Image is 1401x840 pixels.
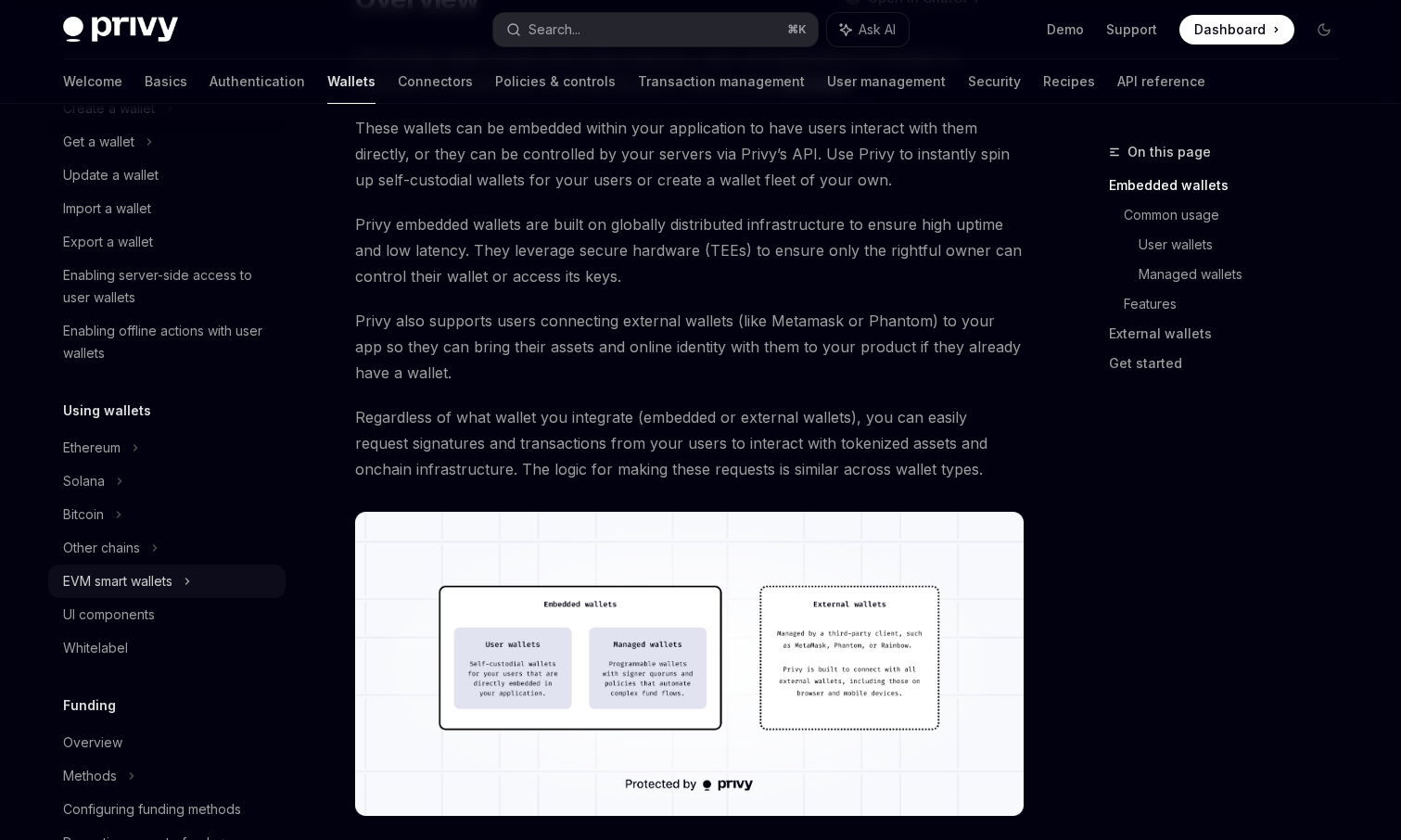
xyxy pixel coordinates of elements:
a: Dashboard [1179,15,1294,45]
a: Policies & controls [495,59,616,104]
a: Connectors [398,59,473,104]
h5: Using wallets [63,400,151,422]
div: Update a wallet [63,164,159,186]
a: Configuring funding methods [48,793,286,826]
div: Configuring funding methods [63,798,241,821]
div: Search... [529,19,580,41]
a: Common usage [1124,200,1354,230]
div: Whitelabel [63,637,128,659]
a: Managed wallets [1139,260,1354,289]
a: Basics [145,59,187,104]
span: On this page [1127,141,1211,163]
a: UI components [48,598,286,631]
a: User management [827,59,946,104]
a: Security [968,59,1021,104]
a: Whitelabel [48,631,286,665]
a: Import a wallet [48,192,286,225]
a: API reference [1117,59,1205,104]
a: Transaction management [638,59,805,104]
button: Search...⌘K [493,13,818,46]
div: Overview [63,732,122,754]
div: Enabling server-side access to user wallets [63,264,274,309]
span: Privy embedded wallets are built on globally distributed infrastructure to ensure high uptime and... [355,211,1024,289]
div: Other chains [63,537,140,559]
a: Update a wallet [48,159,286,192]
div: Get a wallet [63,131,134,153]
img: dark logo [63,17,178,43]
span: These wallets can be embedded within your application to have users interact with them directly, ... [355,115,1024,193]
div: EVM smart wallets [63,570,172,592]
a: Features [1124,289,1354,319]
a: Welcome [63,59,122,104]
a: Authentication [210,59,305,104]
span: Privy also supports users connecting external wallets (like Metamask or Phantom) to your app so t... [355,308,1024,386]
button: Ask AI [827,13,909,46]
div: Import a wallet [63,197,151,220]
div: Solana [63,470,105,492]
a: Support [1106,20,1157,39]
a: Demo [1047,20,1084,39]
div: Bitcoin [63,503,104,526]
a: Recipes [1043,59,1095,104]
span: Dashboard [1194,20,1266,39]
span: Regardless of what wallet you integrate (embedded or external wallets), you can easily request si... [355,404,1024,482]
button: Toggle dark mode [1309,15,1339,45]
img: images/walletoverview.png [355,512,1024,816]
a: User wallets [1139,230,1354,260]
a: Wallets [327,59,376,104]
div: UI components [63,604,155,626]
a: Overview [48,726,286,759]
a: Enabling offline actions with user wallets [48,314,286,370]
a: Embedded wallets [1109,171,1354,200]
div: Export a wallet [63,231,153,253]
div: Enabling offline actions with user wallets [63,320,274,364]
span: ⌘ K [787,22,807,37]
a: External wallets [1109,319,1354,349]
a: Export a wallet [48,225,286,259]
a: Get started [1109,349,1354,378]
h5: Funding [63,694,116,717]
div: Ethereum [63,437,121,459]
div: Methods [63,765,117,787]
span: Ask AI [859,20,896,39]
a: Enabling server-side access to user wallets [48,259,286,314]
